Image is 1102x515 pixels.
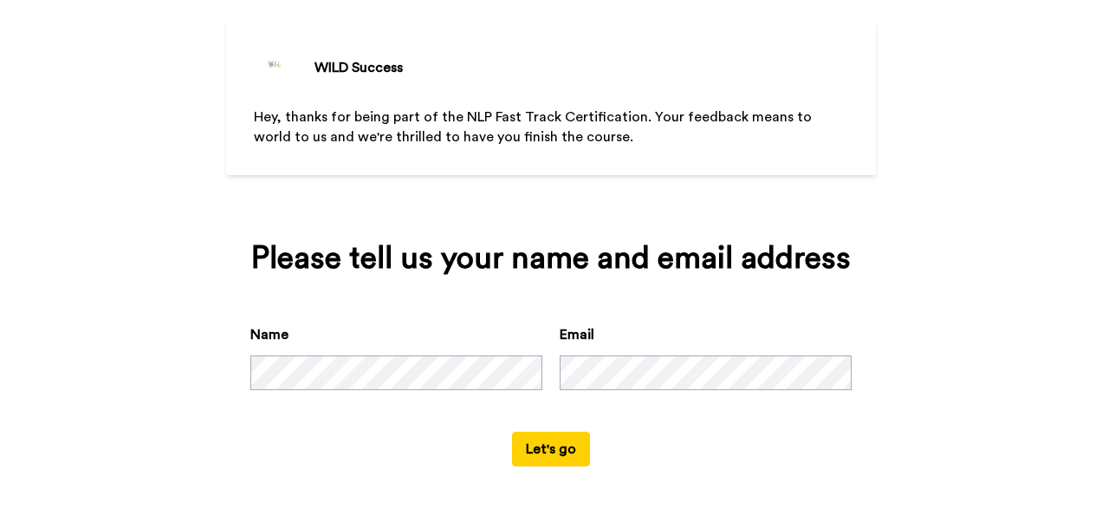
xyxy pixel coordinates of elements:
[250,324,288,345] label: Name
[560,324,594,345] label: Email
[254,110,815,144] span: Hey, thanks for being part of the NLP Fast Track Certification. Your feedback means to world to u...
[512,432,590,466] button: Let's go
[250,241,852,276] div: Please tell us your name and email address
[314,57,403,78] div: WILD Success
